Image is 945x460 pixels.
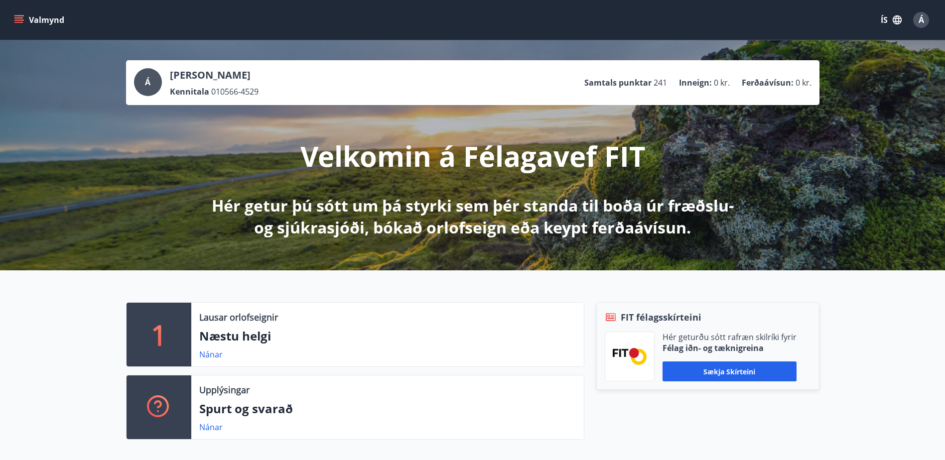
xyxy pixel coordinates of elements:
[170,68,259,82] p: [PERSON_NAME]
[714,77,730,88] span: 0 kr.
[663,343,797,353] p: Félag iðn- og tæknigreina
[12,11,68,29] button: menu
[796,77,811,88] span: 0 kr.
[621,311,701,324] span: FIT félagsskírteini
[210,195,736,238] p: Hér getur þú sótt um þá styrki sem þér standa til boða úr fræðslu- og sjúkrasjóði, bókað orlofsei...
[909,8,933,32] button: Á
[199,400,576,417] p: Spurt og svarað
[584,77,652,88] p: Samtals punktar
[663,332,797,343] p: Hér geturðu sótt rafræn skilríki fyrir
[151,316,167,353] p: 1
[663,361,797,381] button: Sækja skírteini
[199,383,250,396] p: Upplýsingar
[199,328,576,345] p: Næstu helgi
[679,77,712,88] p: Inneign :
[919,14,924,25] span: Á
[300,137,645,175] p: Velkomin á Félagavef FIT
[613,348,647,364] img: FPQVkF9lTnNbbaRSFyT17YYeljoOGk5m51IhT0bO.png
[170,86,209,97] p: Kennitala
[199,349,223,360] a: Nánar
[742,77,794,88] p: Ferðaávísun :
[199,311,278,324] p: Lausar orlofseignir
[875,11,907,29] button: ÍS
[654,77,667,88] span: 241
[211,86,259,97] span: 010566-4529
[199,422,223,433] a: Nánar
[145,77,150,88] span: Á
